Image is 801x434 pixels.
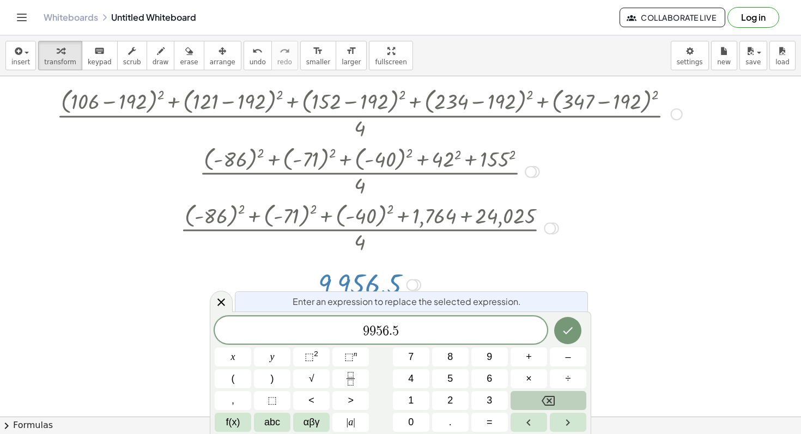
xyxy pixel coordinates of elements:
button: 4 [393,369,429,388]
span: y [270,350,275,364]
button: Plus [511,347,547,366]
button: ( [215,369,251,388]
button: , [215,391,251,410]
span: < [308,393,314,408]
span: keypad [88,58,112,66]
span: , [232,393,234,408]
i: redo [280,45,290,58]
span: scrub [123,58,141,66]
span: 5 [447,371,453,386]
span: 9 [369,325,376,338]
button: load [769,41,796,70]
button: save [739,41,767,70]
button: insert [5,41,36,70]
button: Functions [215,413,251,432]
span: 8 [447,350,453,364]
span: . [449,415,452,430]
button: y [254,347,290,366]
button: 8 [432,347,469,366]
span: | [353,417,355,427]
a: Whiteboards [44,12,98,23]
sup: n [354,350,357,358]
span: . [389,325,392,338]
span: > [348,393,354,408]
button: Superscript [332,347,369,366]
button: Equals [471,413,508,432]
span: √ [309,371,314,386]
span: redo [277,58,292,66]
span: 7 [408,350,414,364]
span: x [231,350,235,364]
button: ) [254,369,290,388]
span: 3 [487,393,492,408]
span: smaller [306,58,330,66]
button: Absolute value [332,413,369,432]
span: 5 [376,325,383,338]
span: load [775,58,790,66]
span: save [745,58,761,66]
button: Left arrow [511,413,547,432]
button: Greek alphabet [293,413,330,432]
span: 1 [408,393,414,408]
span: fullscreen [375,58,406,66]
button: 9 [471,347,508,366]
span: ⬚ [344,351,354,362]
span: Collaborate Live [629,13,716,22]
button: Greater than [332,391,369,410]
span: ) [271,371,274,386]
span: abc [264,415,280,430]
button: format_sizesmaller [300,41,336,70]
button: Collaborate Live [620,8,725,27]
span: 4 [408,371,414,386]
button: transform [38,41,82,70]
span: 0 [408,415,414,430]
button: Less than [293,391,330,410]
i: undo [252,45,263,58]
span: Enter an expression to replace the selected expression. [293,295,521,308]
span: insert [11,58,30,66]
button: Log in [727,7,779,28]
button: Minus [550,347,586,366]
button: erase [174,41,204,70]
button: Right arrow [550,413,586,432]
button: 7 [393,347,429,366]
button: 2 [432,391,469,410]
span: f(x) [226,415,240,430]
span: ⬚ [268,393,277,408]
span: a [347,415,355,430]
span: 9 [487,350,492,364]
button: Backspace [511,391,586,410]
button: settings [671,41,709,70]
span: 6 [487,371,492,386]
span: × [526,371,532,386]
button: Done [554,317,581,344]
span: ÷ [566,371,571,386]
button: 5 [432,369,469,388]
span: αβγ [304,415,320,430]
span: ( [232,371,235,386]
button: Alphabet [254,413,290,432]
button: 6 [471,369,508,388]
span: 5 [392,325,399,338]
button: 1 [393,391,429,410]
span: settings [677,58,703,66]
sup: 2 [314,350,318,358]
span: transform [44,58,76,66]
button: fullscreen [369,41,412,70]
button: arrange [204,41,241,70]
span: larger [342,58,361,66]
button: new [711,41,737,70]
span: erase [180,58,198,66]
button: Fraction [332,369,369,388]
i: format_size [313,45,323,58]
button: format_sizelarger [336,41,367,70]
button: Divide [550,369,586,388]
span: arrange [210,58,235,66]
button: x [215,347,251,366]
button: undoundo [244,41,272,70]
span: = [487,415,493,430]
span: – [565,350,571,364]
span: new [717,58,731,66]
button: Times [511,369,547,388]
button: redoredo [271,41,298,70]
